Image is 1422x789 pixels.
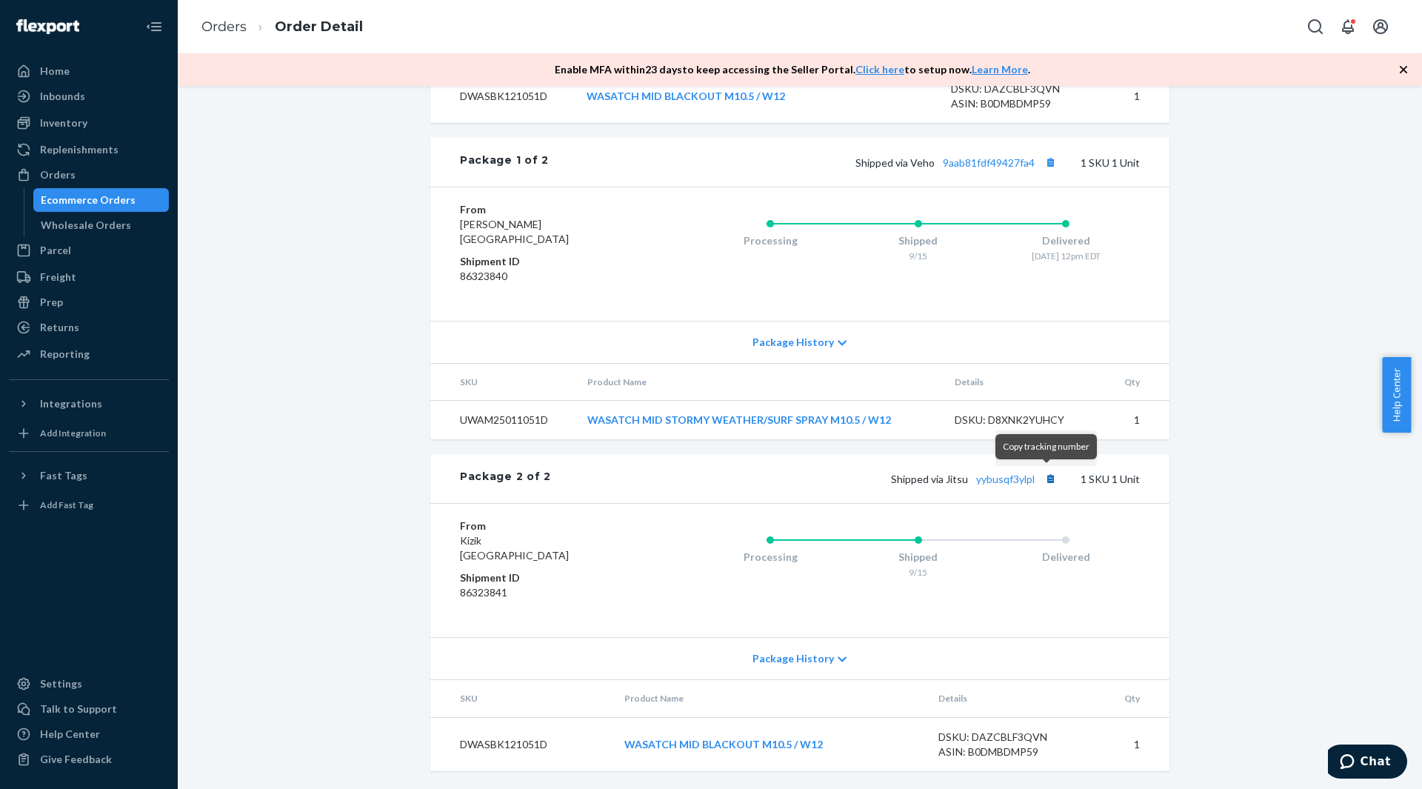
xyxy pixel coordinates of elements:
[460,469,551,488] div: Package 2 of 2
[41,218,131,233] div: Wholesale Orders
[40,702,117,716] div: Talk to Support
[190,5,375,49] ol: breadcrumbs
[9,422,169,445] a: Add Integration
[460,254,637,269] dt: Shipment ID
[575,364,943,401] th: Product Name
[430,680,612,717] th: SKU
[938,730,1078,745] div: DSKU: DAZCBLF3QVN
[624,738,823,750] a: WASATCH MID BLACKOUT M10.5 / W12
[1089,680,1169,717] th: Qty
[16,19,79,34] img: Flexport logo
[40,116,87,130] div: Inventory
[139,12,169,41] button: Close Navigation
[696,233,844,248] div: Processing
[40,270,76,284] div: Freight
[460,202,637,217] dt: From
[1366,12,1395,41] button: Open account menu
[844,233,992,248] div: Shipped
[927,680,1089,717] th: Details
[992,250,1140,262] div: [DATE] 12pm EDT
[1301,12,1330,41] button: Open Search Box
[844,550,992,565] div: Shipped
[972,63,1028,76] a: Learn More
[40,243,71,258] div: Parcel
[9,59,169,83] a: Home
[40,320,79,335] div: Returns
[40,727,100,742] div: Help Center
[1106,401,1169,440] td: 1
[9,722,169,746] a: Help Center
[9,111,169,135] a: Inventory
[844,250,992,262] div: 9/15
[9,163,169,187] a: Orders
[1382,357,1411,433] button: Help Center
[40,142,118,157] div: Replenishments
[549,153,1140,172] div: 1 SKU 1 Unit
[1328,745,1407,782] iframe: Opens a widget where you can chat to one of our agents
[460,570,637,585] dt: Shipment ID
[555,62,1030,77] p: Enable MFA within 23 days to keep accessing the Seller Portal. to setup now. .
[1333,12,1363,41] button: Open notifications
[460,153,549,172] div: Package 1 of 2
[1041,153,1060,172] button: Copy tracking number
[955,413,1094,427] div: DSKU: D8XNK2YUHCY
[9,290,169,314] a: Prep
[976,473,1035,485] a: yybusqf3ylpl
[9,697,169,721] button: Talk to Support
[40,396,102,411] div: Integrations
[9,464,169,487] button: Fast Tags
[460,585,637,600] dd: 86323841
[9,265,169,289] a: Freight
[430,717,612,771] td: DWASBK121051D
[40,427,106,439] div: Add Integration
[40,468,87,483] div: Fast Tags
[41,193,136,207] div: Ecommerce Orders
[951,81,1090,96] div: DSKU: DAZCBLF3QVN
[40,347,90,362] div: Reporting
[430,70,575,123] td: DWASBK121051D
[9,138,169,162] a: Replenishments
[1089,717,1169,771] td: 1
[460,218,569,245] span: [PERSON_NAME][GEOGRAPHIC_DATA]
[587,90,785,102] a: WASATCH MID BLACKOUT M10.5 / W12
[992,550,1140,565] div: Delivered
[9,748,169,771] button: Give Feedback
[40,752,112,767] div: Give Feedback
[587,413,891,426] a: WASATCH MID STORMY WEATHER/SURF SPRAY M10.5 / W12
[844,566,992,579] div: 9/15
[1102,70,1169,123] td: 1
[752,335,834,350] span: Package History
[40,499,93,511] div: Add Fast Tag
[696,550,844,565] div: Processing
[9,316,169,339] a: Returns
[891,473,1060,485] span: Shipped via Jitsu
[951,96,1090,111] div: ASIN: B0DMBDMP59
[430,364,575,401] th: SKU
[1041,469,1060,488] button: Copy tracking number
[943,156,1035,169] a: 9aab81fdf49427fa4
[752,651,834,666] span: Package History
[460,269,637,284] dd: 86323840
[40,167,76,182] div: Orders
[33,213,170,237] a: Wholesale Orders
[992,233,1140,248] div: Delivered
[9,392,169,416] button: Integrations
[551,469,1140,488] div: 1 SKU 1 Unit
[40,89,85,104] div: Inbounds
[855,156,1060,169] span: Shipped via Veho
[201,19,247,35] a: Orders
[9,672,169,696] a: Settings
[40,676,82,691] div: Settings
[430,401,575,440] td: UWAM25011051D
[9,239,169,262] a: Parcel
[938,745,1078,759] div: ASIN: B0DMBDMP59
[9,84,169,108] a: Inbounds
[943,364,1106,401] th: Details
[1106,364,1169,401] th: Qty
[40,64,70,79] div: Home
[612,680,927,717] th: Product Name
[9,342,169,366] a: Reporting
[33,188,170,212] a: Ecommerce Orders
